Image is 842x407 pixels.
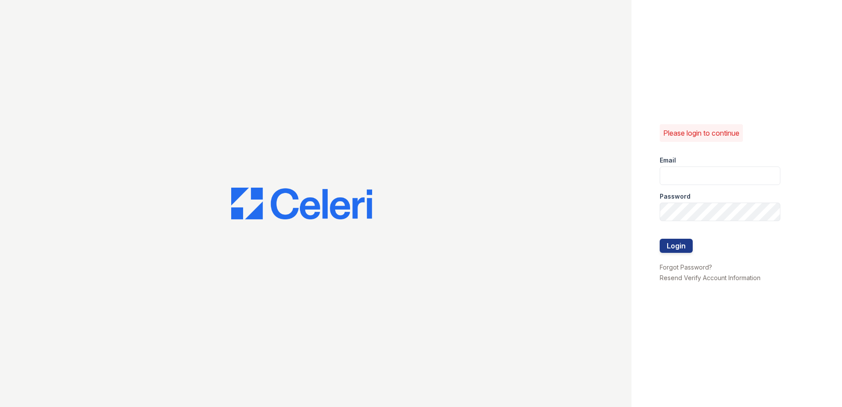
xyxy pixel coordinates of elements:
a: Forgot Password? [660,263,712,271]
img: CE_Logo_Blue-a8612792a0a2168367f1c8372b55b34899dd931a85d93a1a3d3e32e68fde9ad4.png [231,188,372,219]
label: Email [660,156,676,165]
button: Login [660,239,693,253]
label: Password [660,192,691,201]
a: Resend Verify Account Information [660,274,761,281]
p: Please login to continue [663,128,739,138]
